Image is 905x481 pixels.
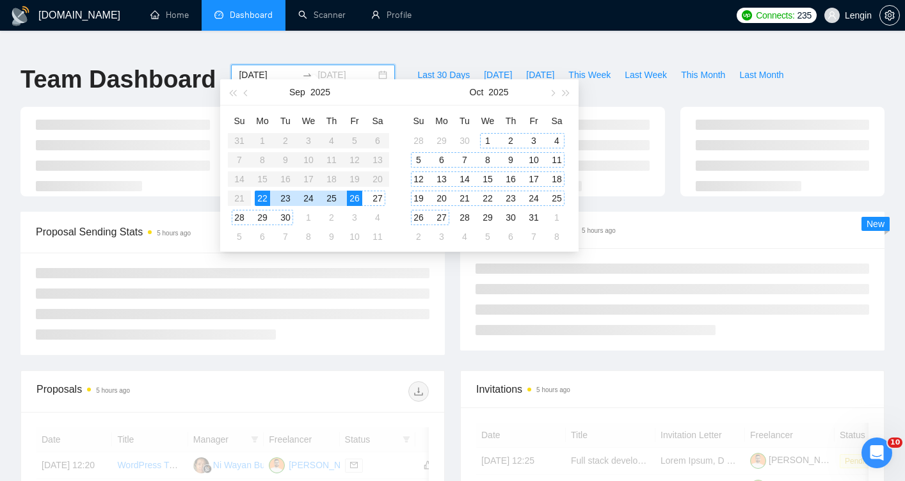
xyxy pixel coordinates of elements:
[476,170,499,189] td: 2025-10-15
[274,227,297,246] td: 2025-10-07
[251,208,274,227] td: 2025-09-29
[297,227,320,246] td: 2025-10-08
[274,208,297,227] td: 2025-09-30
[526,133,541,148] div: 3
[522,131,545,150] td: 2025-10-03
[522,227,545,246] td: 2025-11-07
[480,191,495,206] div: 22
[407,208,430,227] td: 2025-10-26
[888,438,902,448] span: 10
[434,210,449,225] div: 27
[371,10,412,20] a: userProfile
[732,65,790,85] button: Last Month
[232,210,247,225] div: 28
[407,131,430,150] td: 2025-09-28
[625,68,667,82] span: Last Week
[880,10,899,20] span: setting
[366,189,389,208] td: 2025-09-27
[274,111,297,131] th: Tu
[214,10,223,19] span: dashboard
[549,191,565,206] div: 25
[499,208,522,227] td: 2025-10-30
[255,191,270,206] div: 22
[879,10,900,20] a: setting
[434,229,449,244] div: 3
[503,152,518,168] div: 9
[251,111,274,131] th: Mo
[278,210,293,225] div: 30
[230,10,273,20] span: Dashboard
[797,8,811,22] span: 235
[470,79,484,105] button: Oct
[370,210,385,225] div: 4
[457,229,472,244] div: 4
[457,152,472,168] div: 7
[549,171,565,187] div: 18
[411,229,426,244] div: 2
[410,65,477,85] button: Last 30 Days
[545,150,568,170] td: 2025-10-11
[503,210,518,225] div: 30
[476,111,499,131] th: We
[320,189,343,208] td: 2025-09-25
[301,191,316,206] div: 24
[549,152,565,168] div: 11
[430,131,453,150] td: 2025-09-29
[480,229,495,244] div: 5
[278,191,293,206] div: 23
[476,208,499,227] td: 2025-10-29
[499,150,522,170] td: 2025-10-09
[370,229,385,244] div: 11
[434,171,449,187] div: 13
[324,229,339,244] div: 9
[476,131,499,150] td: 2025-10-01
[289,79,305,105] button: Sep
[324,191,339,206] div: 25
[476,227,499,246] td: 2025-11-05
[526,68,554,82] span: [DATE]
[453,150,476,170] td: 2025-10-07
[324,210,339,225] div: 2
[503,191,518,206] div: 23
[228,111,251,131] th: Su
[347,229,362,244] div: 10
[480,152,495,168] div: 8
[499,131,522,150] td: 2025-10-02
[251,227,274,246] td: 2025-10-06
[301,229,316,244] div: 8
[347,210,362,225] div: 3
[255,229,270,244] div: 6
[618,65,674,85] button: Last Week
[477,65,519,85] button: [DATE]
[320,208,343,227] td: 2025-10-02
[499,227,522,246] td: 2025-11-06
[480,171,495,187] div: 15
[301,210,316,225] div: 1
[36,224,285,240] span: Proposal Sending Stats
[828,11,837,20] span: user
[20,65,216,95] h1: Team Dashboard
[239,68,297,82] input: Start date
[407,150,430,170] td: 2025-10-05
[561,65,618,85] button: This Week
[343,189,366,208] td: 2025-09-26
[453,189,476,208] td: 2025-10-21
[522,189,545,208] td: 2025-10-24
[417,68,470,82] span: Last 30 Days
[411,133,426,148] div: 28
[476,189,499,208] td: 2025-10-22
[536,386,570,393] time: 5 hours ago
[480,210,495,225] div: 29
[320,227,343,246] td: 2025-10-09
[526,191,541,206] div: 24
[545,111,568,131] th: Sa
[549,210,565,225] div: 1
[320,111,343,131] th: Th
[499,170,522,189] td: 2025-10-16
[484,68,512,82] span: [DATE]
[366,111,389,131] th: Sa
[430,189,453,208] td: 2025-10-20
[251,189,274,208] td: 2025-09-22
[255,210,270,225] div: 29
[879,5,900,26] button: setting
